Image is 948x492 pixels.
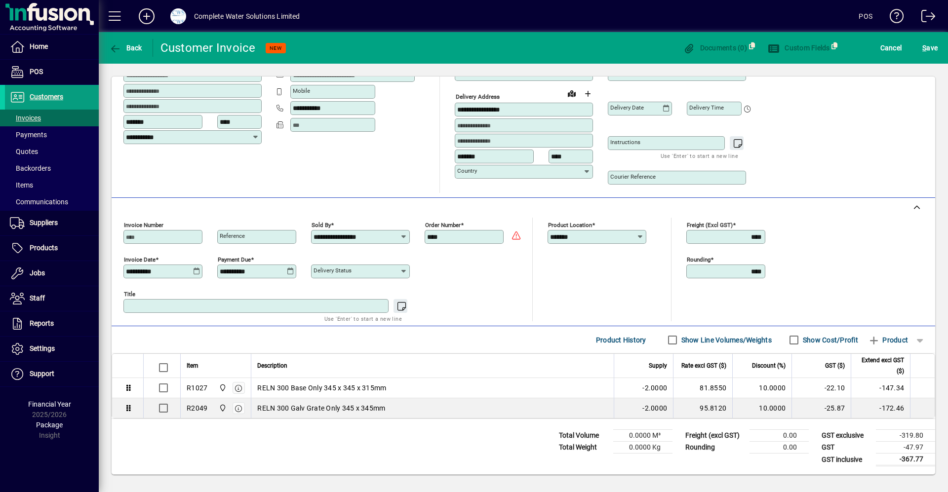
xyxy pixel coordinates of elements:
[30,344,55,352] span: Settings
[642,383,667,393] span: -2.0000
[920,39,940,57] button: Save
[187,403,207,413] div: R2049
[752,360,786,371] span: Discount (%)
[817,430,876,442] td: GST exclusive
[548,222,592,228] mat-label: Product location
[876,430,935,442] td: -319.80
[5,311,99,336] a: Reports
[681,360,726,371] span: Rate excl GST ($)
[109,44,142,52] span: Back
[10,164,51,172] span: Backorders
[312,222,331,228] mat-label: Sold by
[187,360,198,371] span: Item
[878,39,905,57] button: Cancel
[314,267,352,274] mat-label: Delivery status
[687,222,733,228] mat-label: Freight (excl GST)
[5,211,99,235] a: Suppliers
[293,87,310,94] mat-label: Mobile
[124,222,163,228] mat-label: Invoice number
[596,332,646,348] span: Product History
[324,313,402,324] mat-hint: Use 'Enter' to start a new line
[5,60,99,84] a: POS
[610,173,656,180] mat-label: Courier Reference
[592,331,650,349] button: Product History
[5,143,99,160] a: Quotes
[187,383,207,393] div: R1027
[10,148,38,155] span: Quotes
[194,8,300,24] div: Complete Water Solutions Limited
[825,360,845,371] span: GST ($)
[679,403,726,413] div: 95.8120
[220,232,245,239] mat-label: Reference
[732,378,791,398] td: 10.0000
[679,335,772,345] label: Show Line Volumes/Weights
[5,35,99,59] a: Home
[257,403,385,413] span: RELN 300 Galv Grate Only 345 x 345mm
[613,442,672,454] td: 0.0000 Kg
[216,382,228,393] span: Motueka
[5,362,99,386] a: Support
[680,430,750,442] td: Freight (excl GST)
[30,269,45,277] span: Jobs
[732,398,791,418] td: 10.0000
[5,261,99,286] a: Jobs
[680,442,750,454] td: Rounding
[851,398,910,418] td: -172.46
[5,177,99,193] a: Items
[863,331,913,349] button: Product
[257,360,287,371] span: Description
[30,68,43,76] span: POS
[922,40,938,56] span: ave
[868,332,908,348] span: Product
[30,42,48,50] span: Home
[791,378,851,398] td: -22.10
[642,403,667,413] span: -2.0000
[554,430,613,442] td: Total Volume
[750,430,809,442] td: 0.00
[610,104,644,111] mat-label: Delivery date
[661,150,738,161] mat-hint: Use 'Enter' to start a new line
[564,85,580,101] a: View on map
[649,360,667,371] span: Supply
[10,181,33,189] span: Items
[124,256,156,263] mat-label: Invoice date
[859,8,872,24] div: POS
[216,403,228,414] span: Motueka
[30,244,58,252] span: Products
[817,442,876,454] td: GST
[30,93,63,101] span: Customers
[679,383,726,393] div: 81.8550
[5,286,99,311] a: Staff
[36,421,63,429] span: Package
[880,40,902,56] span: Cancel
[257,383,386,393] span: RELN 300 Base Only 345 x 345 x 315mm
[107,39,145,57] button: Back
[5,110,99,126] a: Invoices
[5,160,99,177] a: Backorders
[765,39,832,57] button: Custom Fields
[817,454,876,466] td: GST inclusive
[613,430,672,442] td: 0.0000 M³
[162,7,194,25] button: Profile
[689,104,724,111] mat-label: Delivery time
[30,219,58,227] span: Suppliers
[425,222,461,228] mat-label: Order number
[5,337,99,361] a: Settings
[218,256,251,263] mat-label: Payment due
[28,400,71,408] span: Financial Year
[10,131,47,139] span: Payments
[857,355,904,377] span: Extend excl GST ($)
[922,44,926,52] span: S
[687,256,711,263] mat-label: Rounding
[5,193,99,210] a: Communications
[791,398,851,418] td: -25.87
[851,378,910,398] td: -147.34
[124,291,135,298] mat-label: Title
[876,442,935,454] td: -47.97
[610,139,640,146] mat-label: Instructions
[750,442,809,454] td: 0.00
[10,114,41,122] span: Invoices
[882,2,904,34] a: Knowledge Base
[801,335,858,345] label: Show Cost/Profit
[457,167,477,174] mat-label: Country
